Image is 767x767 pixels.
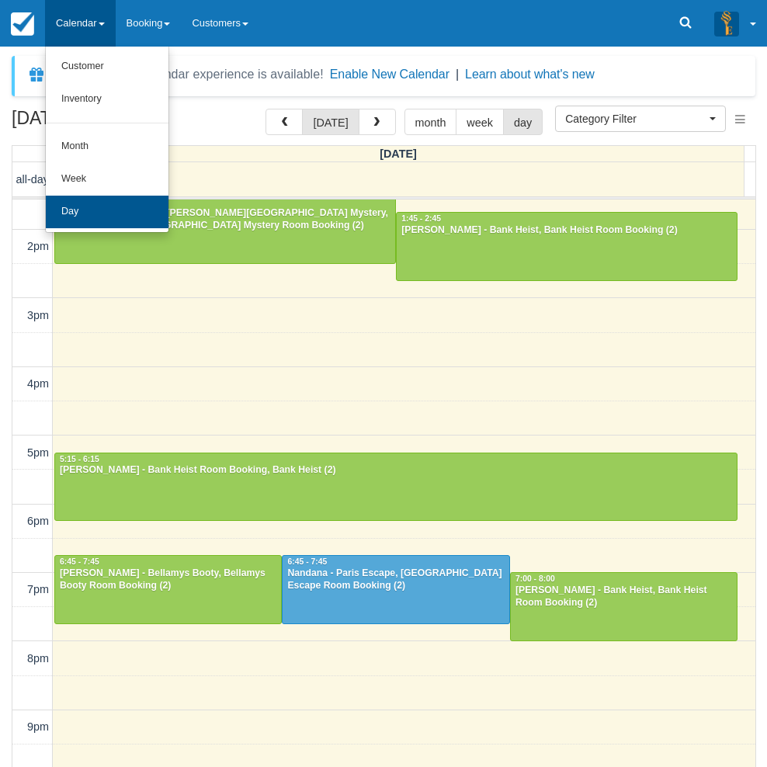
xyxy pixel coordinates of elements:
[59,207,391,232] div: [PERSON_NAME]'eed - [PERSON_NAME][GEOGRAPHIC_DATA] Mystery, [PERSON_NAME][GEOGRAPHIC_DATA] Myster...
[27,720,49,733] span: 9pm
[286,567,505,592] div: Nandana - Paris Escape, [GEOGRAPHIC_DATA] Escape Room Booking (2)
[45,47,169,233] ul: Calendar
[11,12,34,36] img: checkfront-main-nav-mini-logo.png
[54,195,396,263] a: 1:30 - 2:30[PERSON_NAME]'eed - [PERSON_NAME][GEOGRAPHIC_DATA] Mystery, [PERSON_NAME][GEOGRAPHIC_D...
[330,67,449,82] button: Enable New Calendar
[60,455,99,463] span: 5:15 - 6:15
[60,557,99,566] span: 6:45 - 7:45
[27,377,49,390] span: 4pm
[555,106,726,132] button: Category Filter
[282,555,509,623] a: 6:45 - 7:45Nandana - Paris Escape, [GEOGRAPHIC_DATA] Escape Room Booking (2)
[12,109,208,137] h2: [DATE]
[396,212,737,280] a: 1:45 - 2:45[PERSON_NAME] - Bank Heist, Bank Heist Room Booking (2)
[380,147,417,160] span: [DATE]
[565,111,706,127] span: Category Filter
[54,555,282,623] a: 6:45 - 7:45[PERSON_NAME] - Bellamys Booty, Bellamys Booty Room Booking (2)
[27,515,49,527] span: 6pm
[16,173,49,186] span: all-day
[46,196,168,228] a: Day
[503,109,543,135] button: day
[46,163,168,196] a: Week
[401,224,733,237] div: [PERSON_NAME] - Bank Heist, Bank Heist Room Booking (2)
[401,214,441,223] span: 1:45 - 2:45
[46,83,168,116] a: Inventory
[465,68,595,81] a: Learn about what's new
[46,50,168,83] a: Customer
[59,464,733,477] div: [PERSON_NAME] - Bank Heist Room Booking, Bank Heist (2)
[302,109,359,135] button: [DATE]
[27,309,49,321] span: 3pm
[46,130,168,163] a: Month
[515,585,733,609] div: [PERSON_NAME] - Bank Heist, Bank Heist Room Booking (2)
[515,574,555,583] span: 7:00 - 8:00
[714,11,739,36] img: A3
[27,240,49,252] span: 2pm
[404,109,457,135] button: month
[54,453,737,521] a: 5:15 - 6:15[PERSON_NAME] - Bank Heist Room Booking, Bank Heist (2)
[510,572,737,640] a: 7:00 - 8:00[PERSON_NAME] - Bank Heist, Bank Heist Room Booking (2)
[456,109,504,135] button: week
[52,65,324,84] div: A new Booking Calendar experience is available!
[456,68,459,81] span: |
[59,567,277,592] div: [PERSON_NAME] - Bellamys Booty, Bellamys Booty Room Booking (2)
[27,652,49,665] span: 8pm
[287,557,327,566] span: 6:45 - 7:45
[27,583,49,595] span: 7pm
[27,446,49,459] span: 5pm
